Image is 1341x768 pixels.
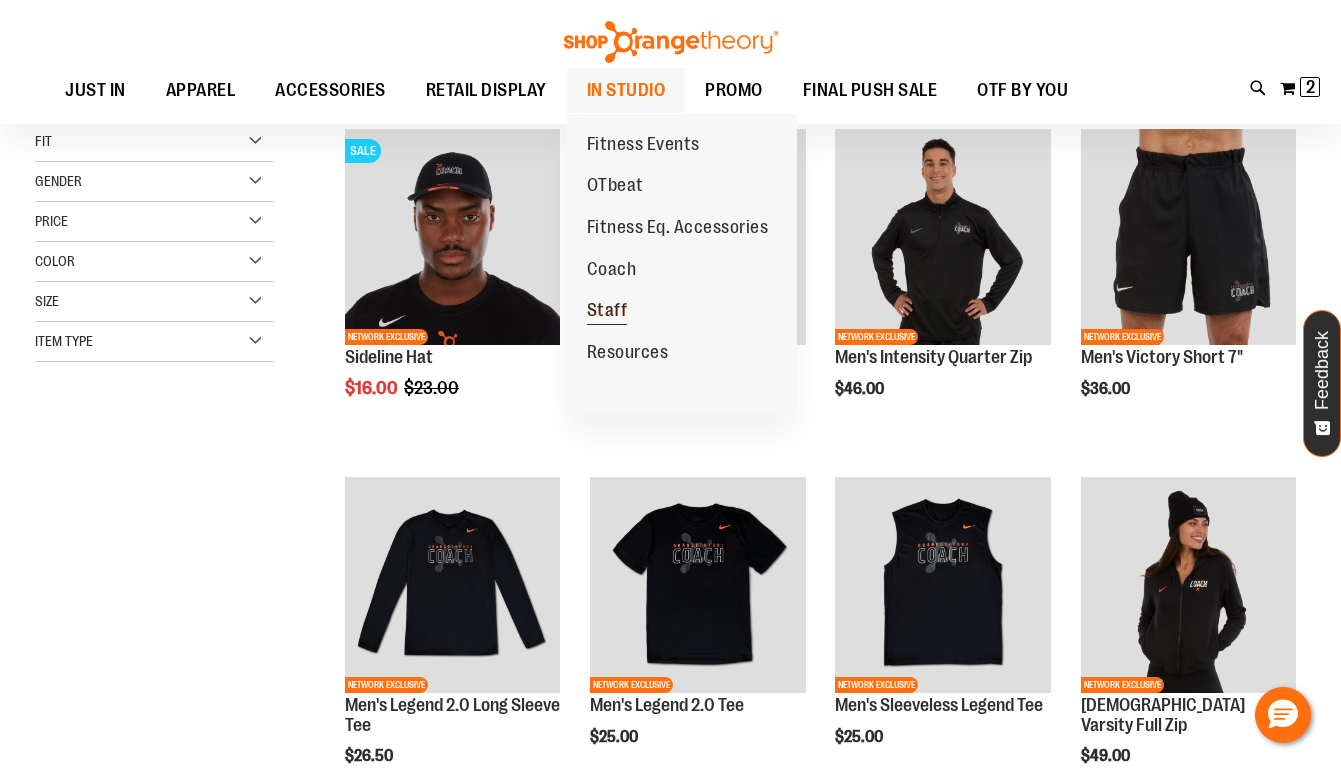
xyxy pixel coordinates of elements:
[1081,129,1296,347] a: OTF Mens Coach FA23 Victory Short - Black primary imageNETWORK EXCLUSIVE
[1081,329,1164,345] span: NETWORK EXCLUSIVE
[561,21,781,63] img: Shop Orangetheory
[345,347,433,367] a: Sideline Hat
[1306,77,1315,97] span: 2
[345,378,401,398] span: $16.00
[404,378,462,398] span: $23.00
[345,139,381,163] span: SALE
[567,207,789,249] a: Fitness Eq. Accessories
[146,68,256,114] a: APPAREL
[1081,347,1243,367] a: Men's Victory Short 7"
[1255,687,1311,743] button: Hello, have a question? Let’s chat.
[345,129,560,347] a: Sideline Hat primary imageSALENETWORK EXCLUSIVE
[426,68,547,113] span: RETAIL DISPLAY
[567,165,664,207] a: OTbeat
[587,175,644,200] span: OTbeat
[590,477,805,695] a: OTF Mens Coach FA23 Legend 2.0 SS Tee - Black primary imageNETWORK EXCLUSIVE
[567,124,720,166] a: Fitness Events
[166,68,236,113] span: APPAREL
[590,728,641,746] span: $25.00
[1071,119,1306,448] div: product
[335,119,570,448] div: product
[705,68,763,113] span: PROMO
[835,380,887,398] span: $46.00
[835,728,886,746] span: $25.00
[783,68,958,114] a: FINAL PUSH SALE
[825,119,1060,448] div: product
[406,68,567,114] a: RETAIL DISPLAY
[567,114,797,414] ul: IN STUDIO
[835,677,918,693] span: NETWORK EXCLUSIVE
[345,477,560,695] a: OTF Mens Coach FA23 Legend 2.0 LS Tee - Black primary imageNETWORK EXCLUSIVE
[35,173,82,189] span: Gender
[835,129,1050,347] a: OTF Mens Coach FA23 Intensity Quarter Zip - Black primary imageNETWORK EXCLUSIVE
[1081,747,1133,765] span: $49.00
[567,249,657,291] a: Coach
[957,68,1088,114] a: OTF BY YOU
[1313,331,1332,410] span: Feedback
[35,333,93,349] span: Item Type
[587,300,628,325] span: Staff
[590,695,744,715] a: Men's Legend 2.0 Tee
[345,695,560,735] a: Men's Legend 2.0 Long Sleeve Tee
[345,129,560,344] img: Sideline Hat primary image
[587,217,769,242] span: Fitness Eq. Accessories
[345,677,428,693] span: NETWORK EXCLUSIVE
[803,68,938,113] span: FINAL PUSH SALE
[587,259,637,284] span: Coach
[65,68,126,113] span: JUST IN
[1081,477,1296,695] a: OTF Ladies Coach FA23 Varsity Full Zip - Black primary imageNETWORK EXCLUSIVE
[255,68,406,114] a: ACCESSORIES
[1081,695,1245,735] a: [DEMOGRAPHIC_DATA] Varsity Full Zip
[1081,380,1133,398] span: $36.00
[45,68,146,114] a: JUST IN
[835,329,918,345] span: NETWORK EXCLUSIVE
[1081,677,1164,693] span: NETWORK EXCLUSIVE
[587,134,700,159] span: Fitness Events
[977,68,1068,113] span: OTF BY YOU
[1081,477,1296,692] img: OTF Ladies Coach FA23 Varsity Full Zip - Black primary image
[835,129,1050,344] img: OTF Mens Coach FA23 Intensity Quarter Zip - Black primary image
[275,68,386,113] span: ACCESSORIES
[835,477,1050,692] img: OTF Mens Coach FA23 Legend Sleeveless Tee - Black primary image
[35,213,68,229] span: Price
[1081,129,1296,344] img: OTF Mens Coach FA23 Victory Short - Black primary image
[1303,310,1341,457] button: Feedback - Show survey
[590,477,805,692] img: OTF Mens Coach FA23 Legend 2.0 SS Tee - Black primary image
[345,477,560,692] img: OTF Mens Coach FA23 Legend 2.0 LS Tee - Black primary image
[587,68,666,113] span: IN STUDIO
[835,695,1043,715] a: Men's Sleeveless Legend Tee
[567,290,648,332] a: Staff
[345,329,428,345] span: NETWORK EXCLUSIVE
[345,747,396,765] span: $26.50
[835,477,1050,695] a: OTF Mens Coach FA23 Legend Sleeveless Tee - Black primary imageNETWORK EXCLUSIVE
[35,293,59,309] span: Size
[35,133,52,149] span: Fit
[567,332,689,374] a: Resources
[35,253,75,269] span: Color
[590,677,673,693] span: NETWORK EXCLUSIVE
[567,68,686,113] a: IN STUDIO
[587,342,669,367] span: Resources
[685,68,783,114] a: PROMO
[835,347,1032,367] a: Men's Intensity Quarter Zip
